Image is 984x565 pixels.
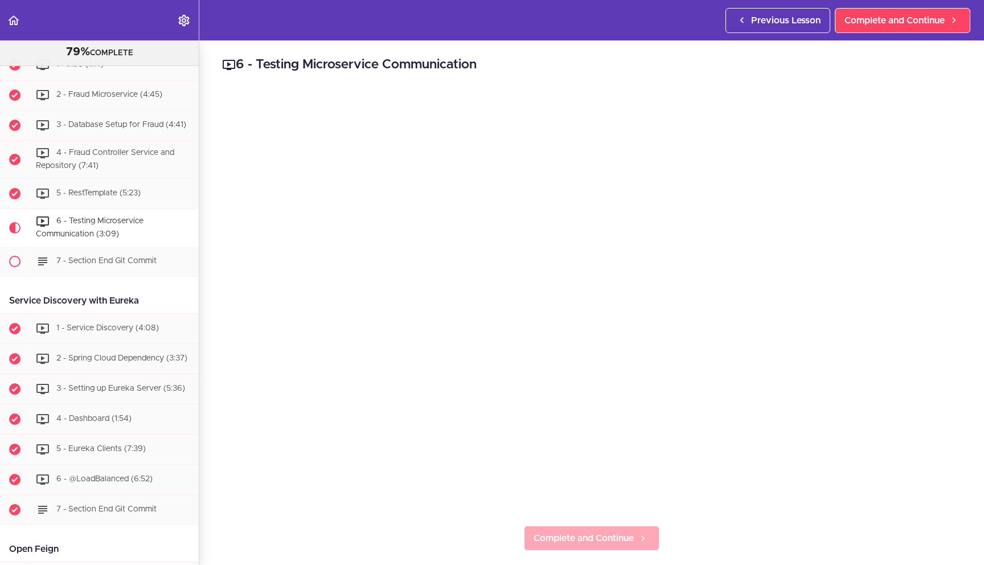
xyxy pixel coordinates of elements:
span: 6 - @LoadBalanced (6:52) [56,475,153,483]
iframe: Video Player [222,92,961,507]
span: 1 - Service Discovery (4:08) [56,324,159,332]
span: 6 - Testing Microservice Communication (3:09) [36,217,143,238]
span: 5 - RestTemplate (5:23) [56,189,141,197]
span: 2 - Fraud Microservice (4:45) [56,91,162,99]
a: Complete and Continue [524,526,659,551]
span: Complete and Continue [534,531,634,545]
span: 4 - Fraud Controller Service and Repository (7:41) [36,149,174,170]
span: 1 - Intro (1:14) [56,61,104,69]
a: Complete and Continue [835,8,970,33]
span: 4 - Dashboard (1:54) [56,415,132,423]
span: 2 - Spring Cloud Dependency (3:37) [56,354,187,362]
span: 5 - Eureka Clients (7:39) [56,445,146,453]
a: Previous Lesson [725,8,830,33]
svg: Settings Menu [177,14,191,27]
svg: Back to course curriculum [7,14,20,27]
span: 7 - Section End Git Commit [56,505,157,513]
h2: 6 - Testing Microservice Communication [222,55,961,75]
span: 3 - Setting up Eureka Server (5:36) [56,384,185,392]
span: 7 - Section End Git Commit [56,257,157,265]
span: 79% [66,46,90,58]
span: Complete and Continue [844,14,945,27]
span: Previous Lesson [751,14,821,27]
span: 3 - Database Setup for Fraud (4:41) [56,121,186,129]
div: COMPLETE [14,45,184,60]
